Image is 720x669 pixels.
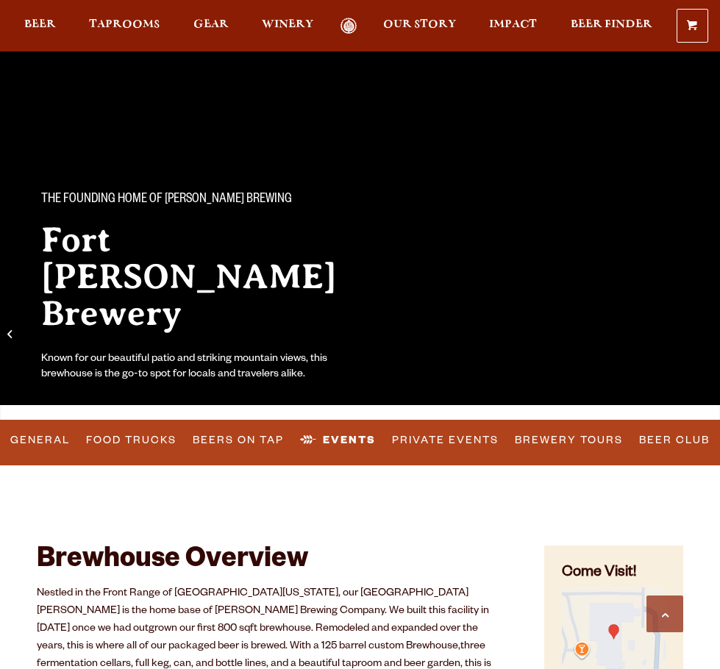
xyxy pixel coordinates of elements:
a: Scroll to top [646,595,683,632]
a: Private Events [386,423,505,457]
a: Beer [24,18,56,35]
span: Beer Finder [571,18,652,30]
a: Events [294,423,382,457]
a: Beer Finder [571,18,652,35]
span: Impact [489,18,537,30]
a: Taprooms [89,18,160,35]
a: Beers on Tap [187,423,290,457]
span: Gear [193,18,229,30]
span: Our Story [383,18,456,30]
span: The Founding Home of [PERSON_NAME] Brewing [41,190,292,210]
h2: Brewhouse Overview [37,545,507,578]
a: Brewery Tours [509,423,629,457]
a: Impact [489,18,537,35]
a: Beer Club [633,423,716,457]
a: Odell Home [330,18,367,35]
a: Winery [262,18,313,35]
a: Food Trucks [80,423,182,457]
div: Known for our beautiful patio and striking mountain views, this brewhouse is the go-to spot for l... [41,352,359,383]
h2: Fort [PERSON_NAME] Brewery [41,221,359,332]
a: Our Story [383,18,456,35]
span: Taprooms [89,18,160,30]
a: Gear [193,18,229,35]
span: Beer [24,18,56,30]
span: Winery [262,18,313,30]
a: General [4,423,76,457]
h4: Come Visit! [562,563,666,584]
